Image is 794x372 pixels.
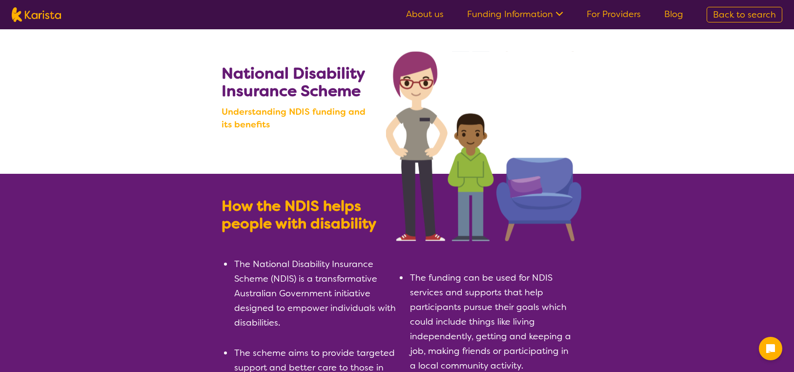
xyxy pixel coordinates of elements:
a: Back to search [707,7,782,22]
a: About us [406,8,444,20]
a: Funding Information [467,8,563,20]
li: The National Disability Insurance Scheme (NDIS) is a transformative Australian Government initiat... [233,257,397,330]
img: Search NDIS services with Karista [386,51,581,241]
b: How the NDIS helps people with disability [222,196,376,233]
a: Blog [664,8,683,20]
a: For Providers [587,8,641,20]
b: National Disability Insurance Scheme [222,63,365,101]
b: Understanding NDIS funding and its benefits [222,105,377,131]
img: Karista logo [12,7,61,22]
span: Back to search [713,9,776,21]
